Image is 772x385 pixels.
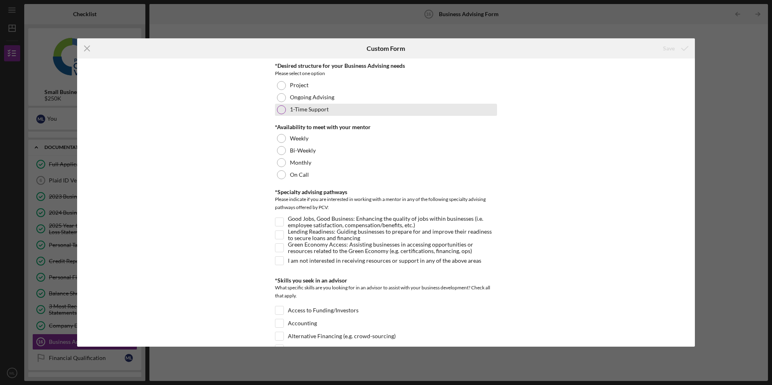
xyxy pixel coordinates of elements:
[288,345,313,353] label: Budgeting
[288,244,497,252] label: Green Economy Access: Assisting businesses in accessing opportunities or resources related to the...
[288,306,359,314] label: Access to Funding/Investors
[290,172,309,178] label: On Call
[663,40,675,56] div: Save
[275,124,497,130] div: *Availability to meet with your mentor
[288,218,497,226] label: Good Jobs, Good Business: Enhancing the quality of jobs within businesses (i.e. employee satisfac...
[275,284,497,302] div: What specific skills are you looking for in an advisor to assist with your business development? ...
[290,106,329,113] label: 1-Time Support
[275,189,497,195] div: *Specialty advising pathways
[275,69,497,77] div: Please select one option
[367,45,405,52] h6: Custom Form
[288,231,497,239] label: Lending Readiness: Guiding businesses to prepare for and improve their readiness to secure loans ...
[290,147,316,154] label: Bi-Weekly
[290,159,311,166] label: Monthly
[290,82,308,88] label: Project
[655,40,695,56] button: Save
[290,94,334,100] label: Ongoing Advising
[275,277,497,284] div: *Skills you seek in an advisor
[288,319,317,327] label: Accounting
[288,332,396,340] label: Alternative Financing (e.g. crowd-sourcing)
[275,195,497,213] div: Please indicate if you are interested in working with a mentor in any of the following specialty ...
[275,63,497,69] div: *Desired structure for your Business Advising needs
[288,257,481,265] label: I am not interested in receiving resources or support in any of the above areas
[290,135,308,142] label: Weekly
